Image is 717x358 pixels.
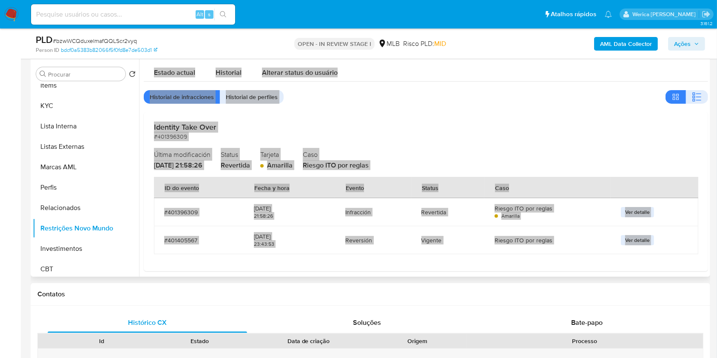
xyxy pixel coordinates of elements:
[33,96,139,116] button: KYC
[33,239,139,259] button: Investimentos
[632,10,699,18] p: werica.jgaldencio@mercadolivre.com
[668,37,705,51] button: Ações
[594,37,658,51] button: AML Data Collector
[472,337,697,345] div: Processo
[36,46,59,54] b: Person ID
[700,20,713,27] span: 3.161.2
[255,337,362,345] div: Data de criação
[59,337,145,345] div: Id
[33,116,139,136] button: Lista Interna
[353,318,381,327] span: Soluções
[702,10,711,19] a: Sair
[40,71,46,77] button: Procurar
[600,37,652,51] b: AML Data Collector
[33,198,139,218] button: Relacionados
[128,318,167,327] span: Histórico CX
[378,39,400,48] div: MLB
[31,9,235,20] input: Pesquise usuários ou casos...
[33,177,139,198] button: Perfis
[434,39,446,48] span: MID
[33,218,139,239] button: Restrições Novo Mundo
[294,38,375,50] p: OPEN - IN REVIEW STAGE I
[605,11,612,18] a: Notificações
[53,37,137,45] span: # bzwWCQduxelmafQQLScr2vyq
[208,10,211,18] span: s
[551,10,596,19] span: Atalhos rápidos
[33,157,139,177] button: Marcas AML
[36,33,53,46] b: PLD
[571,318,603,327] span: Bate-papo
[37,290,703,298] h1: Contatos
[196,10,203,18] span: Alt
[374,337,461,345] div: Origem
[33,75,139,96] button: Items
[61,46,157,54] a: bdcf0a5383b82066f5f0fd8e7de503d1
[48,71,122,78] input: Procurar
[674,37,691,51] span: Ações
[33,136,139,157] button: Listas Externas
[129,71,136,80] button: Retornar ao pedido padrão
[33,259,139,279] button: CBT
[157,337,243,345] div: Estado
[214,9,232,20] button: search-icon
[403,39,446,48] span: Risco PLD:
